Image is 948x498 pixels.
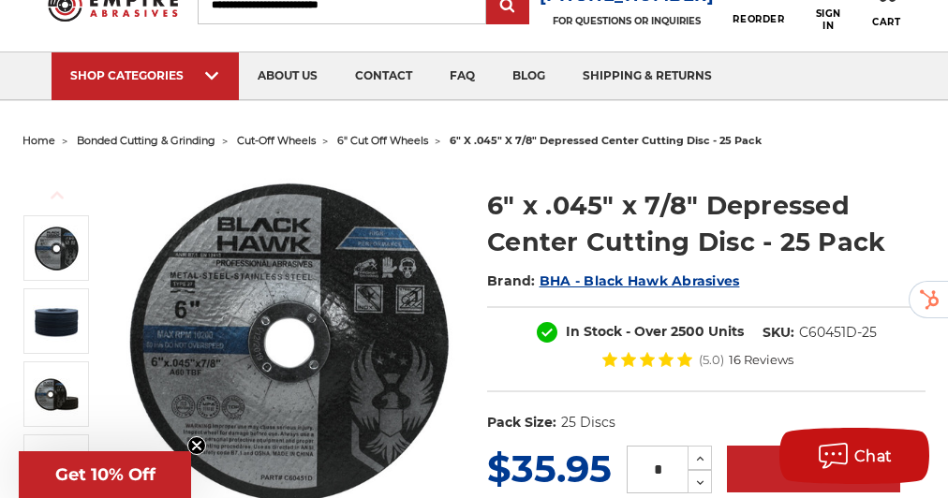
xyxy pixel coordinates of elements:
[487,413,556,432] dt: Pack Size:
[337,134,428,147] a: 6" cut off wheels
[33,444,80,491] img: depressed center cutting disc 6"
[566,323,622,340] span: In Stock
[33,298,80,344] img: 6" x .045" x 7/8" Raised Center Cut Off Wheels
[35,175,80,215] button: Previous
[19,451,191,498] div: Get 10% OffClose teaser
[33,225,80,271] img: 6" x .045" x 7/8" Depressed Center Type 27 Cut Off Wheel
[779,428,929,484] button: Chat
[854,447,893,465] span: Chat
[708,323,744,340] span: Units
[540,272,740,289] a: BHA - Black Hawk Abrasives
[187,436,206,455] button: Close teaser
[55,464,156,485] span: Get 10% Off
[809,7,848,32] span: Sign In
[239,52,336,100] a: about us
[336,52,431,100] a: contact
[564,52,731,100] a: shipping & returns
[70,68,220,82] div: SHOP CATEGORIES
[33,371,80,417] img: 6" x .045" x 7/8" Depressed Center Cut Off Disks
[561,413,615,432] dd: 25 Discs
[487,187,926,260] h1: 6" x .045" x 7/8" Depressed Center Cutting Disc - 25 Pack
[487,446,612,491] span: $35.95
[431,52,494,100] a: faq
[763,323,794,343] dt: SKU:
[540,15,715,27] p: FOR QUESTIONS OR INQUIRIES
[671,323,704,340] span: 2500
[494,52,564,100] a: blog
[626,323,667,340] span: - Over
[872,16,900,28] span: Cart
[237,134,316,147] a: cut-off wheels
[450,134,762,147] span: 6" x .045" x 7/8" depressed center cutting disc - 25 pack
[77,134,215,147] a: bonded cutting & grinding
[22,134,55,147] a: home
[487,272,536,289] span: Brand:
[729,354,793,366] span: 16 Reviews
[733,13,784,25] span: Reorder
[799,323,877,343] dd: C60451D-25
[699,354,724,366] span: (5.0)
